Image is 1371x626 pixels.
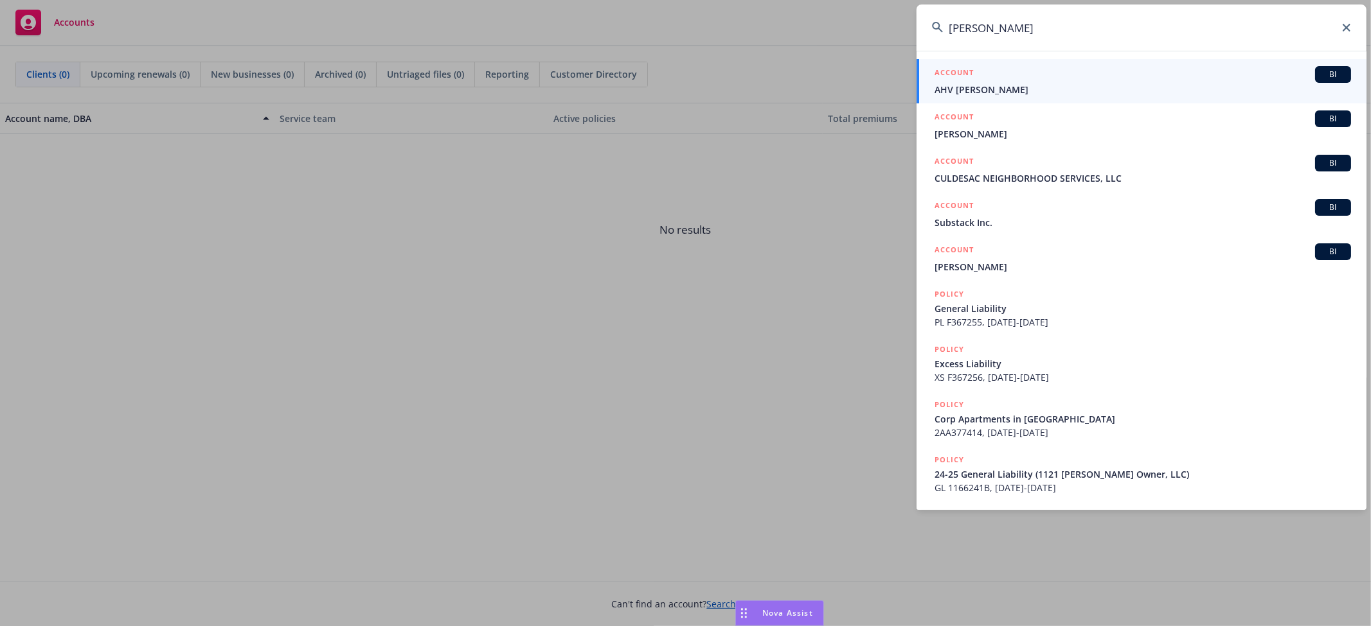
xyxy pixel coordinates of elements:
a: ACCOUNTBICULDESAC NEIGHBORHOOD SERVICES, LLC [917,148,1367,192]
span: [PERSON_NAME] [935,260,1351,274]
h5: POLICY [935,398,964,411]
h5: ACCOUNT [935,155,974,170]
button: Nova Assist [735,600,824,626]
a: ACCOUNTBI[PERSON_NAME] [917,236,1367,281]
h5: POLICY [935,453,964,466]
span: [PERSON_NAME] [935,127,1351,141]
h5: ACCOUNT [935,243,974,259]
span: GL 1166241B, [DATE]-[DATE] [935,481,1351,494]
a: POLICY [917,501,1367,557]
h5: ACCOUNT [935,66,974,82]
span: XS F367256, [DATE]-[DATE] [935,370,1351,384]
span: 2AA377414, [DATE]-[DATE] [935,426,1351,439]
a: POLICYExcess LiabilityXS F367256, [DATE]-[DATE] [917,336,1367,391]
a: ACCOUNTBISubstack Inc. [917,192,1367,236]
span: AHV [PERSON_NAME] [935,83,1351,96]
span: Substack Inc. [935,216,1351,229]
a: ACCOUNTBI[PERSON_NAME] [917,103,1367,148]
span: CULDESAC NEIGHBORHOOD SERVICES, LLC [935,171,1351,185]
span: Corp Apartments in [GEOGRAPHIC_DATA] [935,412,1351,426]
h5: POLICY [935,288,964,300]
input: Search... [917,4,1367,51]
span: PL F367255, [DATE]-[DATE] [935,315,1351,329]
span: BI [1320,202,1346,213]
a: POLICYGeneral LiabilityPL F367255, [DATE]-[DATE] [917,281,1367,336]
span: Excess Liability [935,357,1351,370]
span: BI [1320,69,1346,80]
h5: ACCOUNT [935,199,974,214]
h5: ACCOUNT [935,110,974,126]
span: BI [1320,113,1346,125]
a: ACCOUNTBIAHV [PERSON_NAME] [917,59,1367,103]
span: 24-25 General Liability (1121 [PERSON_NAME] Owner, LLC) [935,467,1351,481]
a: POLICYCorp Apartments in [GEOGRAPHIC_DATA]2AA377414, [DATE]-[DATE] [917,391,1367,446]
h5: POLICY [935,509,964,521]
a: POLICY24-25 General Liability (1121 [PERSON_NAME] Owner, LLC)GL 1166241B, [DATE]-[DATE] [917,446,1367,501]
span: General Liability [935,302,1351,315]
span: BI [1320,246,1346,257]
span: BI [1320,157,1346,169]
h5: POLICY [935,343,964,356]
span: Nova Assist [762,607,813,618]
div: Drag to move [736,601,752,625]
